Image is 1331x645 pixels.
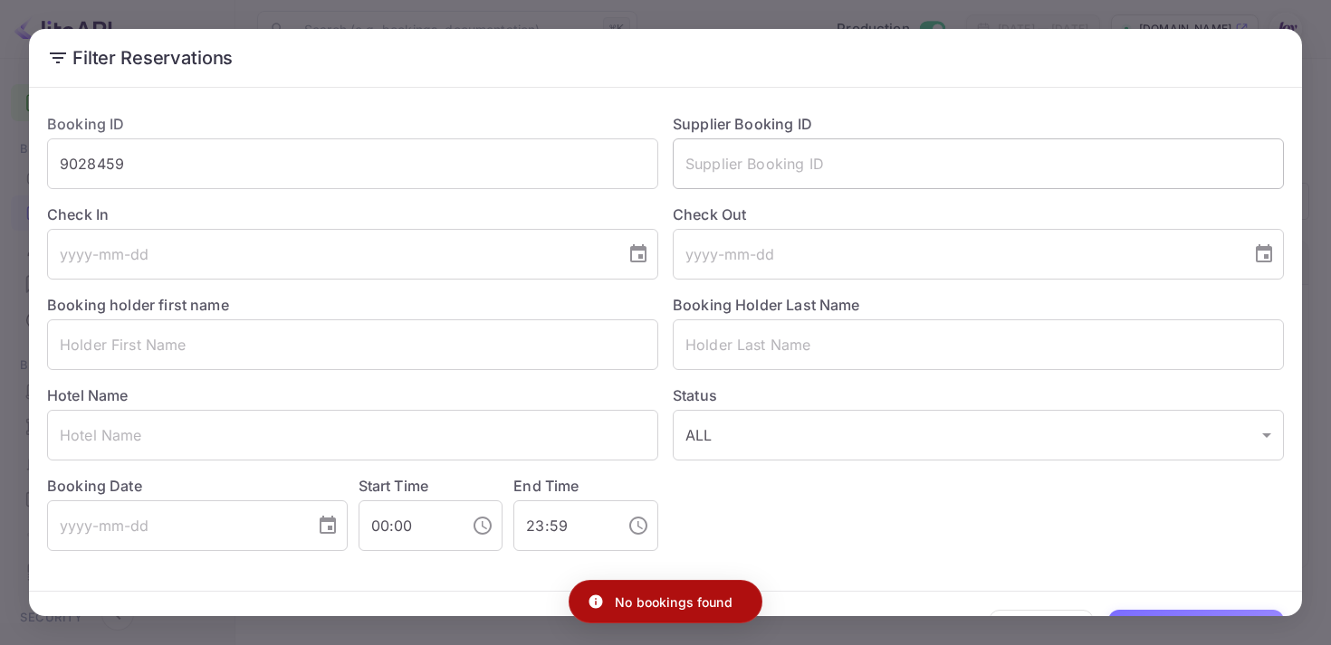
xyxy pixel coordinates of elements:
button: Choose time, selected time is 11:59 PM [620,507,656,544]
label: Check In [47,204,658,225]
input: yyyy-mm-dd [47,500,302,551]
input: Hotel Name [47,410,658,460]
input: hh:mm [513,500,613,551]
button: Choose date [620,236,656,272]
input: yyyy-mm-dd [673,229,1239,280]
button: Choose date [1246,236,1282,272]
label: Booking ID [47,115,125,133]
h2: Filter Reservations [29,29,1302,87]
div: ALL [673,410,1284,460]
label: Status [673,384,1284,406]
input: yyyy-mm-dd [47,229,613,280]
input: Holder Last Name [673,319,1284,370]
label: End Time [513,477,579,495]
button: Choose date [310,507,346,544]
input: Booking ID [47,138,658,189]
label: Start Time [359,477,429,495]
input: Supplier Booking ID [673,138,1284,189]
button: Choose time, selected time is 12:00 AM [464,507,501,544]
label: Booking Date [47,475,348,497]
p: No bookings found [615,593,733,612]
label: Hotel Name [47,386,129,404]
label: Supplier Booking ID [673,115,812,133]
input: Holder First Name [47,319,658,370]
label: Booking holder first name [47,296,229,314]
label: Booking Holder Last Name [673,296,860,314]
label: Check Out [673,204,1284,225]
input: hh:mm [359,500,458,551]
